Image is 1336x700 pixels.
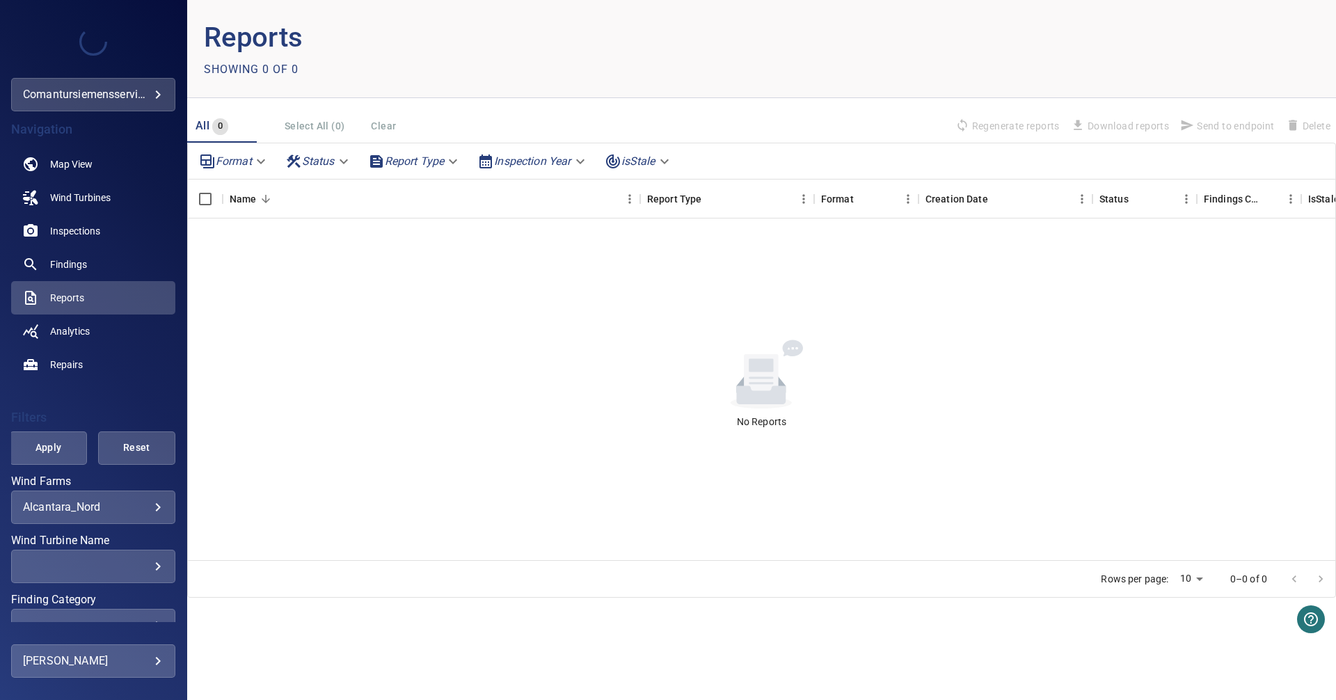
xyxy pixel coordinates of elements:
span: All [196,119,209,132]
div: [PERSON_NAME] [23,650,164,672]
button: Sort [701,189,721,209]
button: Menu [1280,189,1301,209]
h4: Filters [11,411,175,424]
p: 0–0 of 0 [1230,572,1267,586]
button: Sort [1129,189,1148,209]
em: Report Type [385,154,445,168]
button: Apply [10,431,87,465]
div: Alcantara_Nord [23,500,164,514]
div: Status [1092,180,1197,218]
button: Menu [1176,189,1197,209]
div: 10 [1175,568,1208,589]
a: analytics noActive [11,315,175,348]
div: Finding Category [11,609,175,642]
label: Wind Farms [11,476,175,487]
span: 0 [212,118,228,134]
label: Wind Turbine Name [11,535,175,546]
h4: Navigation [11,122,175,136]
span: Analytics [50,324,90,338]
div: Wind Farms [11,491,175,524]
button: Sort [256,189,276,209]
span: Wind Turbines [50,191,111,205]
div: Report Type [640,180,814,218]
a: windturbines noActive [11,181,175,214]
div: comantursiemensserviceitaly [11,78,175,111]
div: Creation Date [918,180,1092,218]
em: Format [216,154,252,168]
button: Menu [793,189,814,209]
label: Finding Category [11,594,175,605]
div: Format [814,180,918,218]
button: Sort [1261,189,1280,209]
a: map noActive [11,148,175,181]
p: Rows per page: [1101,572,1168,586]
em: isStale [621,154,655,168]
a: inspections noActive [11,214,175,248]
button: Menu [619,189,640,209]
nav: pagination navigation [1281,568,1334,590]
div: Report Type [363,149,467,173]
div: Status [280,149,357,173]
em: Inspection Year [494,154,571,168]
span: Map View [50,157,93,171]
div: Inspection Year [472,149,593,173]
button: Sort [988,189,1008,209]
div: Name [223,180,640,218]
div: Status [1099,180,1129,218]
div: No Reports [737,415,787,429]
button: Reset [98,431,175,465]
div: Name [230,180,257,218]
div: comantursiemensserviceitaly [23,83,164,106]
span: Inspections [50,224,100,238]
span: Repairs [50,358,83,372]
span: Reports [50,291,84,305]
button: Menu [1072,189,1092,209]
div: Wind Turbine Name [11,550,175,583]
em: Status [302,154,335,168]
button: Menu [898,189,918,209]
div: Format [821,180,854,218]
span: Findings [50,257,87,271]
div: Format [193,149,274,173]
p: Reports [204,17,762,58]
div: Report Type [647,180,702,218]
button: Sort [854,189,873,209]
div: Findings Count [1204,180,1261,218]
p: Showing 0 of 0 [204,61,299,78]
a: reports active [11,281,175,315]
div: isStale [599,149,678,173]
div: Findings Count [1197,180,1301,218]
div: Creation Date [925,180,988,218]
span: Reset [116,439,158,456]
a: repairs noActive [11,348,175,381]
span: Apply [27,439,70,456]
a: findings noActive [11,248,175,281]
